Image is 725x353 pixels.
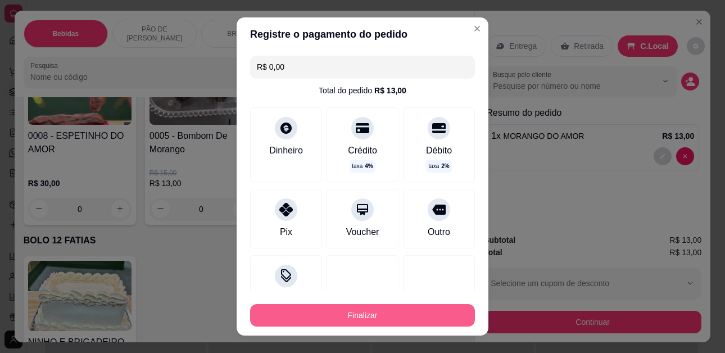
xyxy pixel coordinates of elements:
[280,225,292,239] div: Pix
[426,144,452,157] div: Débito
[468,20,486,38] button: Close
[441,162,449,170] span: 2 %
[374,85,406,96] div: R$ 13,00
[352,162,373,170] p: taxa
[250,304,475,327] button: Finalizar
[257,56,468,78] input: Ex.: hambúrguer de cordeiro
[428,162,449,170] p: taxa
[269,144,303,157] div: Dinheiro
[319,85,406,96] div: Total do pedido
[348,144,377,157] div: Crédito
[365,162,373,170] span: 4 %
[428,225,450,239] div: Outro
[346,225,379,239] div: Voucher
[237,17,488,51] header: Registre o pagamento do pedido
